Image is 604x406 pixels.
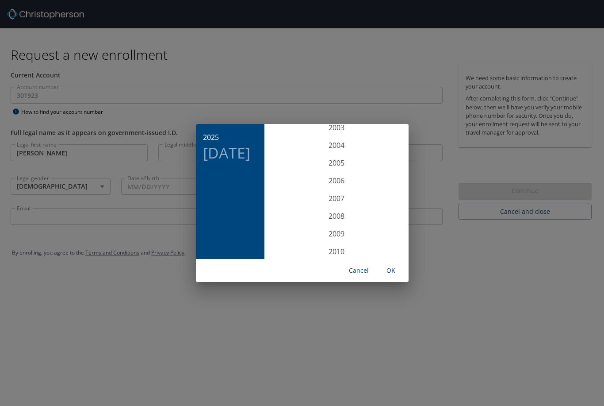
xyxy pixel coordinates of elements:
div: 2008 [268,207,405,225]
button: Cancel [345,263,373,279]
div: 2009 [268,225,405,243]
div: 2007 [268,189,405,207]
button: OK [377,263,405,279]
span: Cancel [348,265,370,276]
button: 2025 [203,131,219,143]
div: 2003 [268,119,405,136]
div: 2004 [268,136,405,154]
div: 2005 [268,154,405,172]
button: [DATE] [203,143,250,162]
div: 2006 [268,172,405,189]
div: 2010 [268,243,405,260]
span: OK [380,265,401,276]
